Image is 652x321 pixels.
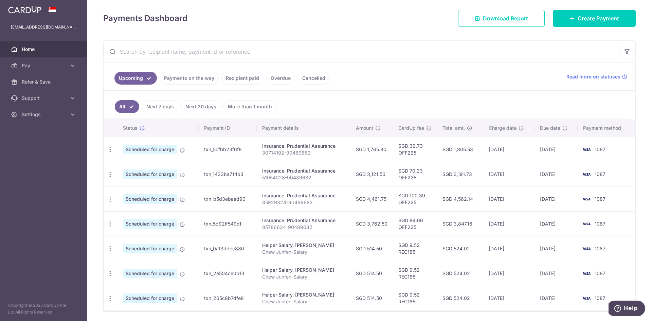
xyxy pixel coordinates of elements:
[262,273,345,280] p: Chew Junfen-Salary
[262,242,345,249] div: Helper Salary. [PERSON_NAME]
[262,143,345,149] div: Insurance. Prudential Assurance
[262,217,345,224] div: Insurance. Prudential Assurance
[262,199,345,206] p: 85929324-90489682
[580,269,593,278] img: Bank Card
[262,291,345,298] div: Helper Salary. [PERSON_NAME]
[199,236,257,261] td: txn_0a13ddec880
[535,261,578,286] td: [DATE]
[350,286,393,310] td: SGD 514.50
[298,72,330,85] a: Cancelled
[199,162,257,186] td: txn_1433ba714b3
[437,162,483,186] td: SGD 3,191.73
[350,261,393,286] td: SGD 514.50
[580,220,593,228] img: Bank Card
[442,125,465,131] span: Total amt.
[257,119,350,137] th: Payment details
[160,72,219,85] a: Payments on the way
[262,267,345,273] div: Helper Salary. [PERSON_NAME]
[393,236,437,261] td: SGD 9.52 REC185
[123,170,177,179] span: Scheduled for charge
[595,171,605,177] span: 1087
[566,73,620,80] span: Read more on statuses
[350,236,393,261] td: SGD 514.50
[489,125,517,131] span: Charge date
[22,78,67,85] span: Refer & Save
[437,286,483,310] td: SGD 524.02
[393,211,437,236] td: SGD 84.66 OFF225
[262,249,345,255] p: Chew Junfen-Salary
[578,14,619,22] span: Create Payment
[199,137,257,162] td: txn_5cfbb23f6f8
[114,72,157,85] a: Upcoming
[609,301,645,318] iframe: Opens a widget where you can find more information
[22,111,67,118] span: Settings
[393,137,437,162] td: SGD 39.73 OFF225
[483,137,535,162] td: [DATE]
[123,293,177,303] span: Scheduled for charge
[181,100,221,113] a: Next 30 days
[11,24,76,31] p: [EMAIL_ADDRESS][DOMAIN_NAME]
[393,186,437,211] td: SGD 100.39 OFF225
[199,261,257,286] td: txn_2e504ce0b13
[350,137,393,162] td: SGD 1,765.80
[199,186,257,211] td: txn_b5d3ebaad90
[350,162,393,186] td: SGD 3,121.50
[595,146,605,152] span: 1087
[483,211,535,236] td: [DATE]
[8,5,41,14] img: CardUp
[437,186,483,211] td: SGD 4,562.14
[535,211,578,236] td: [DATE]
[22,46,67,53] span: Home
[103,12,187,24] h4: Payments Dashboard
[350,186,393,211] td: SGD 4,461.75
[540,125,560,131] span: Due date
[578,119,635,137] th: Payment method
[580,245,593,253] img: Bank Card
[553,10,636,27] a: Create Payment
[223,100,276,113] a: More than 1 month
[458,10,545,27] a: Download Report
[595,221,605,227] span: 1087
[123,219,177,229] span: Scheduled for charge
[262,298,345,305] p: Chew Junfen-Salary
[199,211,257,236] td: txn_5d92ff549df
[262,192,345,199] div: Insurance. Prudential Assurance
[115,100,139,113] a: All
[123,145,177,154] span: Scheduled for charge
[483,236,535,261] td: [DATE]
[22,95,67,102] span: Support
[262,149,345,156] p: 30714192-90489682
[262,167,345,174] div: Insurance. Prudential Assurance
[393,261,437,286] td: SGD 9.52 REC185
[123,125,138,131] span: Status
[262,224,345,231] p: 85786634-90489682
[266,72,295,85] a: Overdue
[580,195,593,203] img: Bank Card
[123,269,177,278] span: Scheduled for charge
[483,261,535,286] td: [DATE]
[123,194,177,204] span: Scheduled for charge
[393,162,437,186] td: SGD 70.23 OFF225
[437,261,483,286] td: SGD 524.02
[483,186,535,211] td: [DATE]
[142,100,178,113] a: Next 7 days
[123,244,177,253] span: Scheduled for charge
[595,246,605,251] span: 1087
[535,137,578,162] td: [DATE]
[199,119,257,137] th: Payment ID
[566,73,627,80] a: Read more on statuses
[398,125,424,131] span: CardUp fee
[580,170,593,178] img: Bank Card
[595,295,605,301] span: 1087
[535,286,578,310] td: [DATE]
[483,14,528,22] span: Download Report
[483,162,535,186] td: [DATE]
[22,62,67,69] span: Pay
[221,72,264,85] a: Recipient paid
[262,174,345,181] p: 51054028-90489682
[580,294,593,302] img: Bank Card
[595,270,605,276] span: 1087
[199,286,257,310] td: txn_265c8b7dfe8
[350,211,393,236] td: SGD 3,762.50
